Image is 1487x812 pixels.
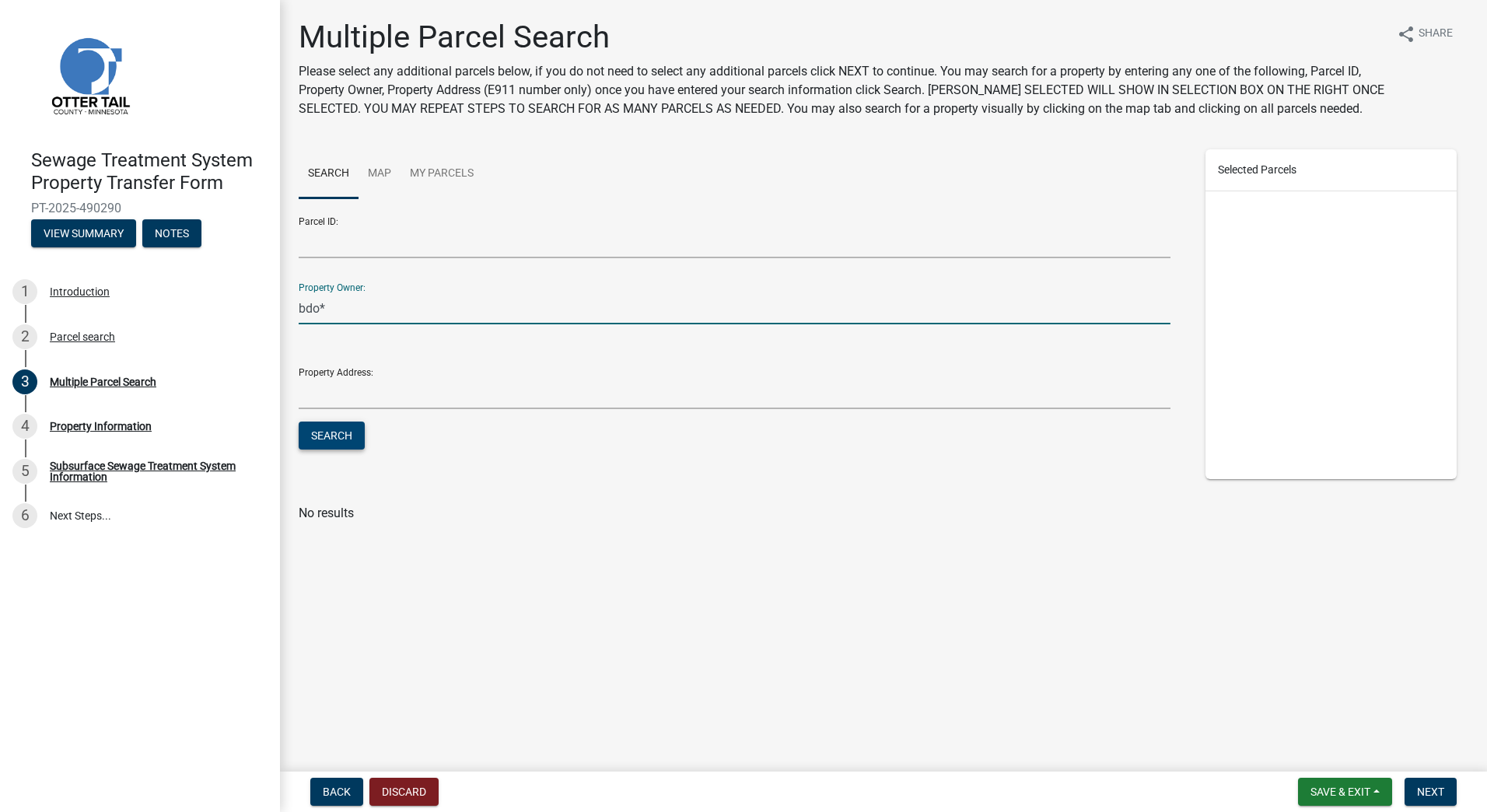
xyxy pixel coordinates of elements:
[1205,149,1457,191] div: Selected Parcels
[12,324,37,349] div: 2
[12,369,37,394] div: 3
[1310,786,1370,798] span: Save & Exit
[31,228,136,240] wm-modal-confirm: Summary
[299,62,1384,118] p: Please select any additional parcels below, if you do not need to select any additional parcels c...
[12,414,37,439] div: 4
[1417,786,1444,798] span: Next
[299,504,1468,523] p: No results
[31,16,148,133] img: Otter Tail County, Minnesota
[1419,25,1453,44] span: Share
[359,149,401,199] a: Map
[401,149,483,199] a: My Parcels
[369,778,439,806] button: Discard
[323,786,351,798] span: Back
[12,459,37,484] div: 5
[31,201,249,215] span: PT-2025-490290
[1298,778,1392,806] button: Save & Exit
[310,778,363,806] button: Back
[12,279,37,304] div: 1
[50,421,152,432] div: Property Information
[1384,19,1465,49] button: shareShare
[12,503,37,528] div: 6
[299,19,1384,56] h1: Multiple Parcel Search
[1397,25,1415,44] i: share
[50,286,110,297] div: Introduction
[31,149,268,194] h4: Sewage Treatment System Property Transfer Form
[50,331,115,342] div: Parcel search
[50,460,255,482] div: Subsurface Sewage Treatment System Information
[1405,778,1457,806] button: Next
[299,422,365,450] button: Search
[142,219,201,247] button: Notes
[50,376,156,387] div: Multiple Parcel Search
[142,228,201,240] wm-modal-confirm: Notes
[31,219,136,247] button: View Summary
[299,149,359,199] a: Search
